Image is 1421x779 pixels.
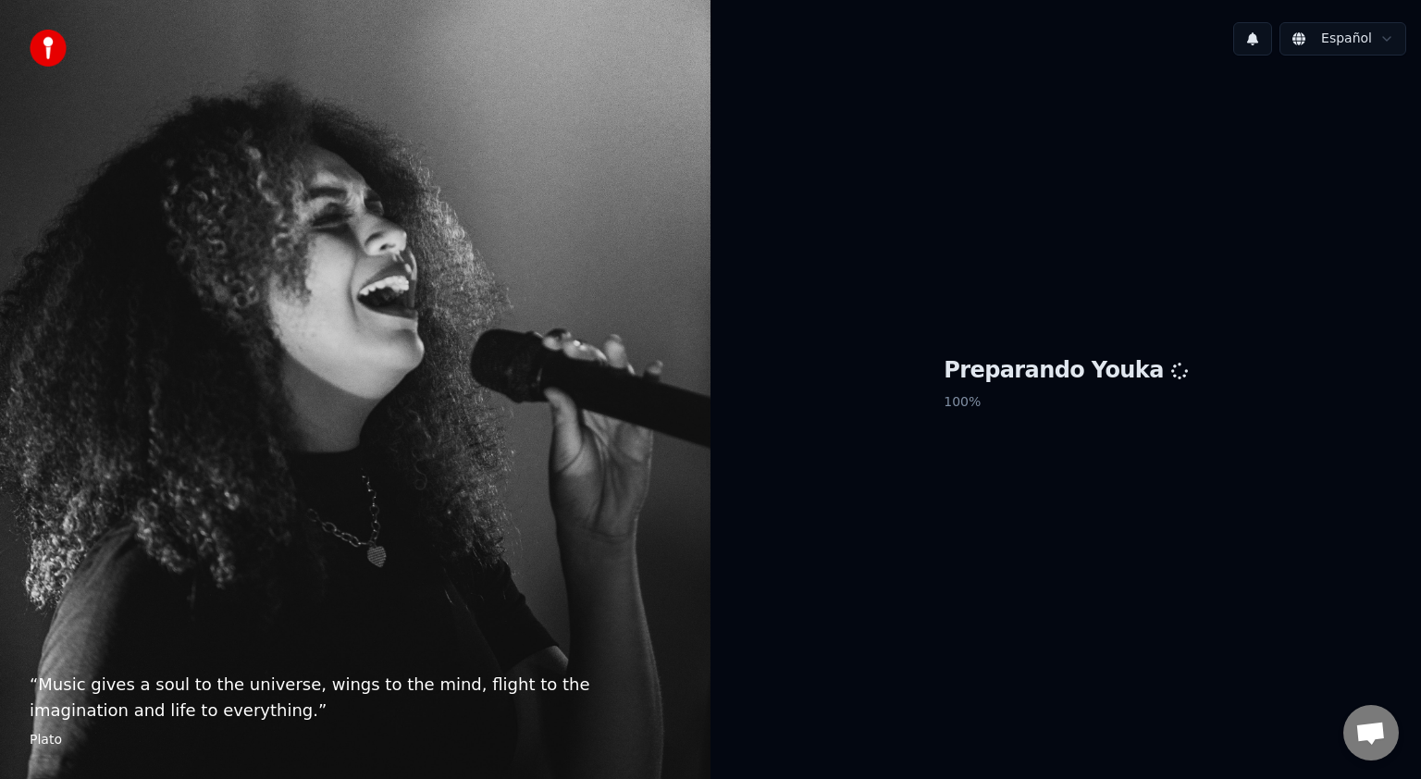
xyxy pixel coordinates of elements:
a: Open chat [1343,705,1399,760]
footer: Plato [30,731,681,749]
img: youka [30,30,67,67]
h1: Preparando Youka [944,356,1188,386]
p: 100 % [944,386,1188,419]
p: “ Music gives a soul to the universe, wings to the mind, flight to the imagination and life to ev... [30,672,681,723]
